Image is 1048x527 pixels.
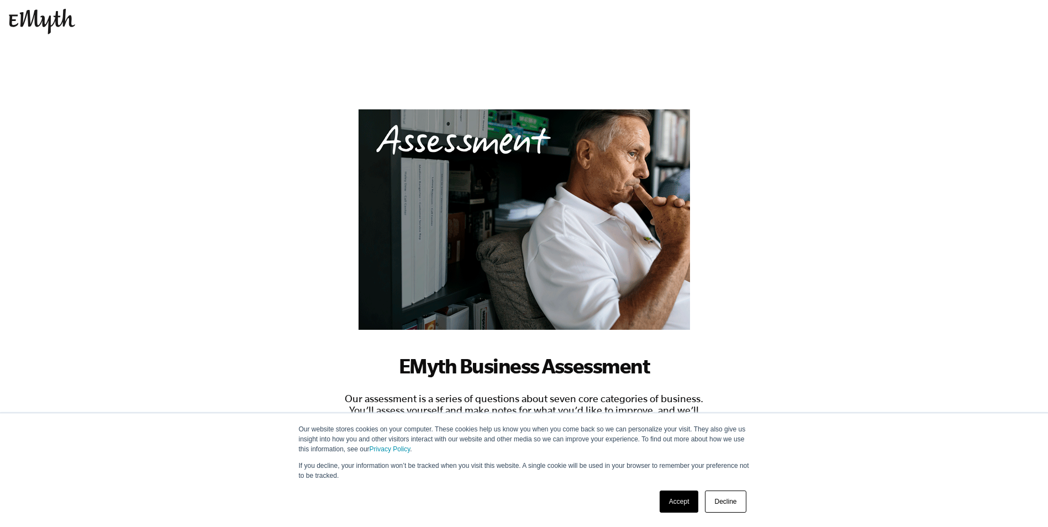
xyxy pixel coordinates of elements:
a: Accept [660,491,699,513]
h1: EMyth Business Assessment [342,354,707,378]
a: Decline [705,491,746,513]
span: Our assessment is a series of questions about seven core categories of business. You’ll assess yo... [345,393,703,486]
img: EMyth [9,9,75,34]
img: business-systems-assessment [359,109,690,330]
iframe: Chat Widget [993,474,1048,527]
p: Our website stores cookies on your computer. These cookies help us know you when you come back so... [299,424,750,454]
p: If you decline, your information won’t be tracked when you visit this website. A single cookie wi... [299,461,750,481]
a: Privacy Policy [370,445,410,453]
